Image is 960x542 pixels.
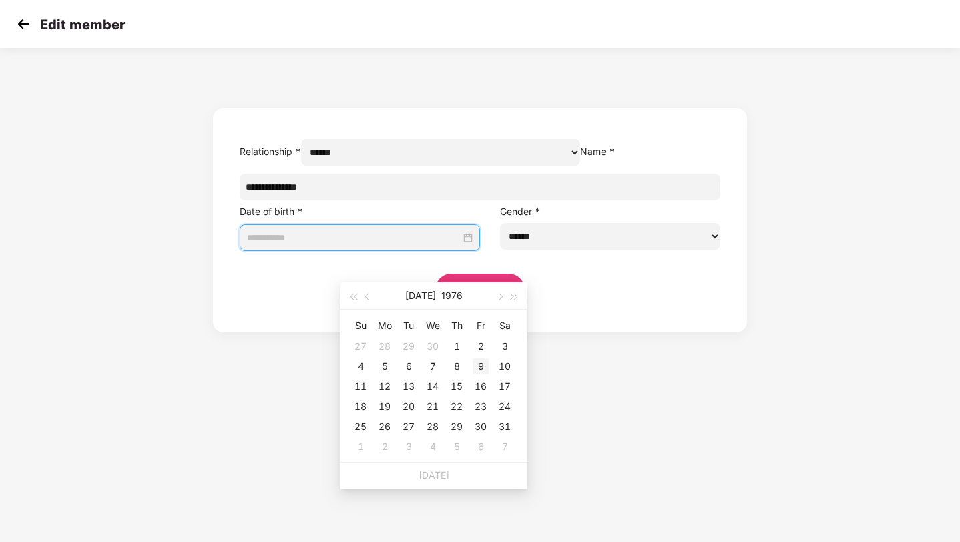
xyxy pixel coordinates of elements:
[348,356,373,376] td: 1976-07-04
[401,398,417,415] div: 20
[377,338,393,354] div: 28
[240,206,303,217] label: Date of birth *
[40,17,125,33] p: Edit member
[469,396,493,417] td: 1976-07-23
[445,315,469,336] th: Th
[377,378,393,394] div: 12
[421,417,445,437] td: 1976-07-28
[425,338,441,354] div: 30
[493,336,517,356] td: 1976-07-03
[401,378,417,394] div: 13
[419,469,449,481] a: [DATE]
[445,336,469,356] td: 1976-07-01
[377,358,393,374] div: 5
[500,206,541,217] label: Gender *
[497,338,513,354] div: 3
[469,356,493,376] td: 1976-07-09
[397,356,421,376] td: 1976-07-06
[449,439,465,455] div: 5
[473,378,489,394] div: 16
[469,437,493,457] td: 1976-08-06
[352,439,369,455] div: 1
[497,378,513,394] div: 17
[493,376,517,396] td: 1976-07-17
[497,439,513,455] div: 7
[473,398,489,415] div: 23
[473,338,489,354] div: 2
[240,146,301,157] label: Relationship *
[397,396,421,417] td: 1976-07-20
[377,398,393,415] div: 19
[348,396,373,417] td: 1976-07-18
[473,439,489,455] div: 6
[497,358,513,374] div: 10
[445,376,469,396] td: 1976-07-15
[373,315,397,336] th: Mo
[469,315,493,336] th: Fr
[493,315,517,336] th: Sa
[445,396,469,417] td: 1976-07-22
[425,358,441,374] div: 7
[421,315,445,336] th: We
[348,437,373,457] td: 1976-08-01
[421,356,445,376] td: 1976-07-07
[377,439,393,455] div: 2
[445,356,469,376] td: 1976-07-08
[493,396,517,417] td: 1976-07-24
[352,358,369,374] div: 4
[435,274,525,306] button: Save
[469,376,493,396] td: 1976-07-16
[580,146,615,157] label: Name *
[397,336,421,356] td: 1976-06-29
[377,419,393,435] div: 26
[348,315,373,336] th: Su
[373,417,397,437] td: 1976-07-26
[373,336,397,356] td: 1976-06-28
[497,398,513,415] div: 24
[497,419,513,435] div: 31
[421,437,445,457] td: 1976-08-04
[493,356,517,376] td: 1976-07-10
[373,437,397,457] td: 1976-08-02
[425,398,441,415] div: 21
[469,336,493,356] td: 1976-07-02
[397,437,421,457] td: 1976-08-03
[421,396,445,417] td: 1976-07-21
[401,439,417,455] div: 3
[421,336,445,356] td: 1976-06-30
[348,336,373,356] td: 1976-06-27
[352,378,369,394] div: 11
[473,358,489,374] div: 9
[352,338,369,354] div: 27
[449,378,465,394] div: 15
[425,378,441,394] div: 14
[397,417,421,437] td: 1976-07-27
[348,417,373,437] td: 1976-07-25
[445,437,469,457] td: 1976-08-05
[401,419,417,435] div: 27
[469,417,493,437] td: 1976-07-30
[401,358,417,374] div: 6
[13,14,33,34] img: svg+xml;base64,PHN2ZyB4bWxucz0iaHR0cDovL3d3dy53My5vcmcvMjAwMC9zdmciIHdpZHRoPSIzMCIgaGVpZ2h0PSIzMC...
[421,376,445,396] td: 1976-07-14
[473,419,489,435] div: 30
[449,398,465,415] div: 22
[397,315,421,336] th: Tu
[373,376,397,396] td: 1976-07-12
[493,437,517,457] td: 1976-08-07
[425,439,441,455] div: 4
[373,396,397,417] td: 1976-07-19
[441,282,463,309] button: 1976
[445,417,469,437] td: 1976-07-29
[352,398,369,415] div: 18
[352,419,369,435] div: 25
[373,356,397,376] td: 1976-07-05
[493,417,517,437] td: 1976-07-31
[449,338,465,354] div: 1
[405,282,436,309] button: [DATE]
[425,419,441,435] div: 28
[449,419,465,435] div: 29
[449,358,465,374] div: 8
[397,376,421,396] td: 1976-07-13
[401,338,417,354] div: 29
